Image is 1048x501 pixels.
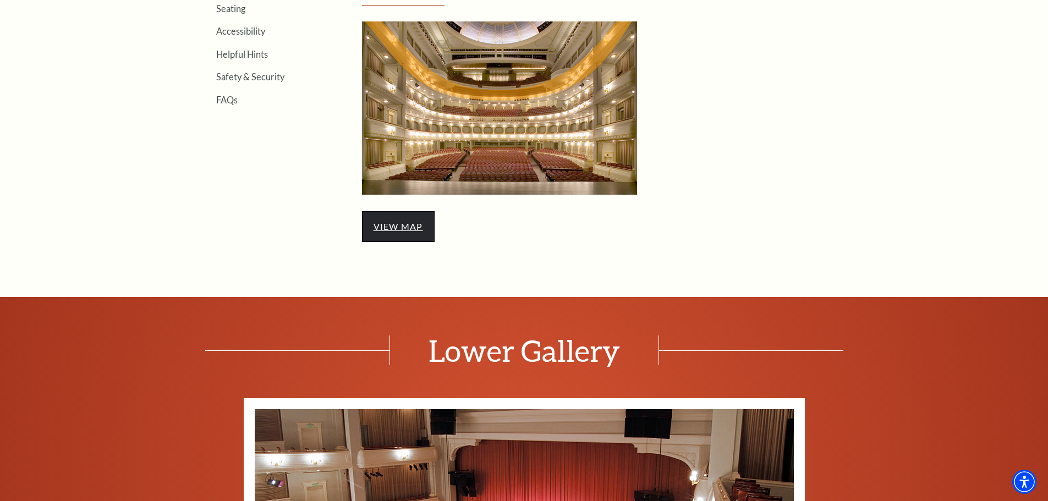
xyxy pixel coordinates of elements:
[374,221,423,232] a: view map - open in a new tab
[389,335,659,365] span: Lower Gallery
[216,26,265,36] a: Accessibility
[362,21,637,195] img: Lower Gallery
[362,100,637,113] a: Lower Gallery - open in a new tab
[216,3,245,14] a: Seating
[216,71,284,82] a: Safety & Security
[216,95,238,105] a: FAQs
[216,49,268,59] a: Helpful Hints
[1012,470,1036,494] div: Accessibility Menu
